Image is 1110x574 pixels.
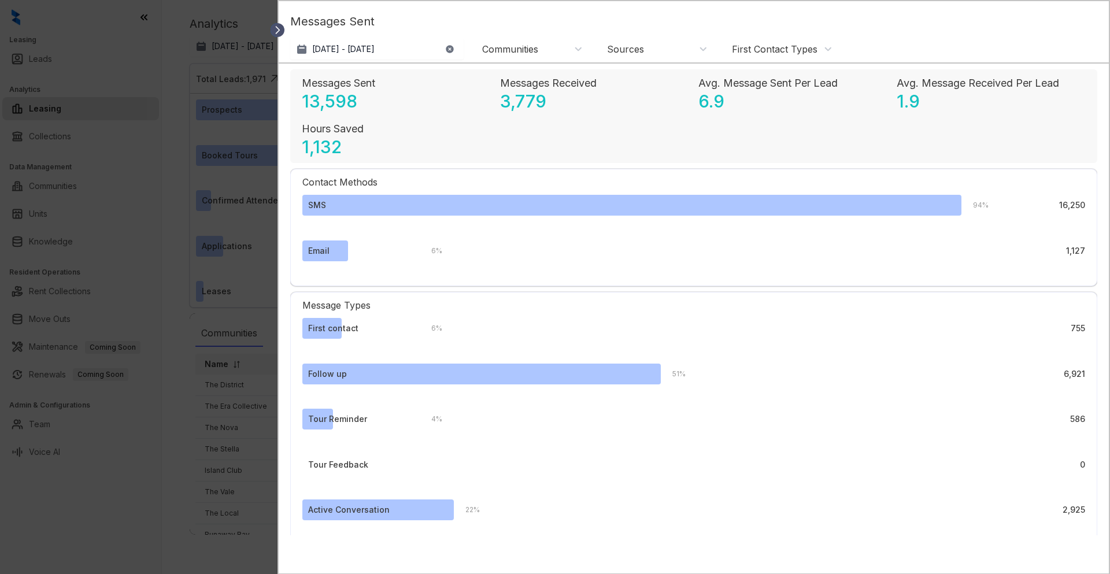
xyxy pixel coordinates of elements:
p: [DATE] - [DATE] [312,43,375,55]
div: 4 % [420,413,442,425]
div: Sources [607,43,644,55]
p: 1,132 [302,136,342,157]
div: 94 % [961,199,989,212]
div: 22 % [454,503,480,516]
p: 1.9 [897,91,920,112]
button: [DATE] - [DATE] [290,39,464,60]
div: SMS [308,199,326,212]
div: 2,925 [1063,503,1085,516]
div: Communities [482,43,538,55]
div: Contact Methods [302,169,1085,195]
div: 755 [1071,322,1085,335]
p: Avg. Message Received Per Lead [897,75,1059,91]
div: 16,250 [1059,199,1085,212]
div: Follow up [308,368,347,380]
div: First Contact Types [732,43,817,55]
div: 1,127 [1066,245,1085,257]
p: 13,598 [302,91,357,112]
p: Hours Saved [302,121,364,136]
div: 6,921 [1064,368,1085,380]
div: 0 [1080,458,1085,471]
p: Avg. Message Sent Per Lead [698,75,838,91]
p: Messages Sent [290,13,1097,39]
div: 6 % [420,322,442,335]
div: 586 [1070,413,1085,425]
div: Message Types [302,292,1085,318]
p: 3,779 [500,91,546,112]
div: Active Conversation [308,503,390,516]
p: 6.9 [698,91,724,112]
div: Email [308,245,330,257]
div: Tour Feedback [308,458,368,471]
div: 6 % [420,245,442,257]
p: Messages Sent [302,75,375,91]
div: Tour Reminder [308,413,367,425]
div: First contact [308,322,358,335]
div: 51 % [661,368,686,380]
p: Messages Received [500,75,597,91]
